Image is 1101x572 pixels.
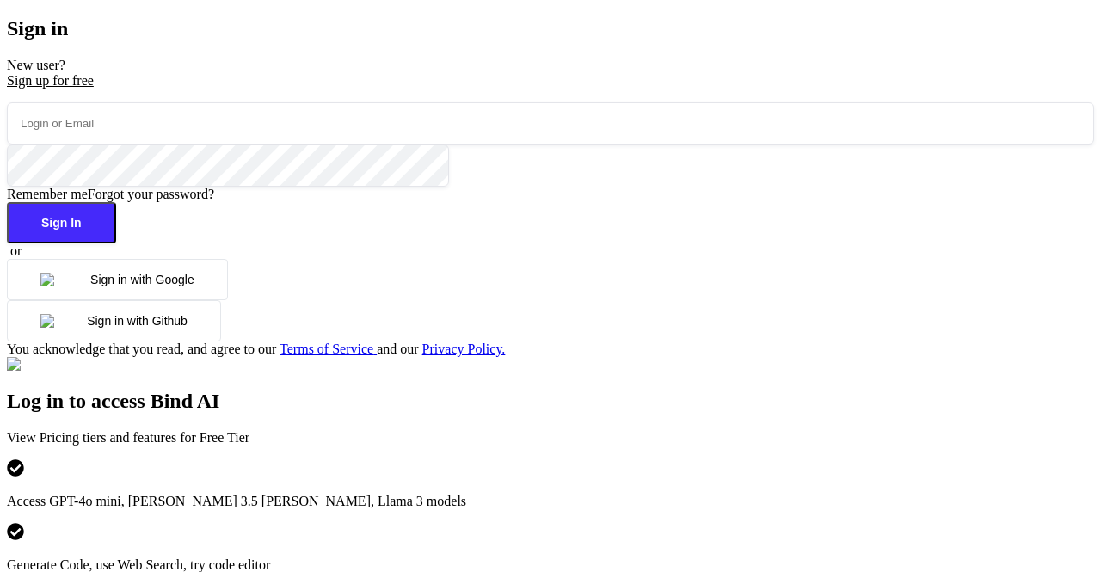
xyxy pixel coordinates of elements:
a: Terms of Service [280,341,377,356]
a: Privacy Policy. [422,341,506,356]
button: Sign In [7,202,116,243]
span: View Pricing [7,430,79,445]
span: Remember me [7,187,88,201]
span: or [10,243,22,258]
span: Forgot your password? [88,187,214,201]
h2: Sign in [7,17,1094,40]
button: Sign in with Github [7,300,221,341]
input: Login or Email [7,102,1094,145]
p: tiers and features for Free Tier [7,430,1094,446]
h2: Log in to access Bind AI [7,390,1094,413]
div: You acknowledge that you read, and agree to our and our [7,341,1094,357]
img: github [40,314,87,328]
p: New user? [7,58,1094,89]
img: Bind AI logo [7,357,93,372]
div: Sign up for free [7,73,1094,89]
p: Access GPT-4o mini, [PERSON_NAME] 3.5 [PERSON_NAME], Llama 3 models [7,494,1094,509]
button: Sign in with Google [7,259,228,300]
img: google [40,273,90,286]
